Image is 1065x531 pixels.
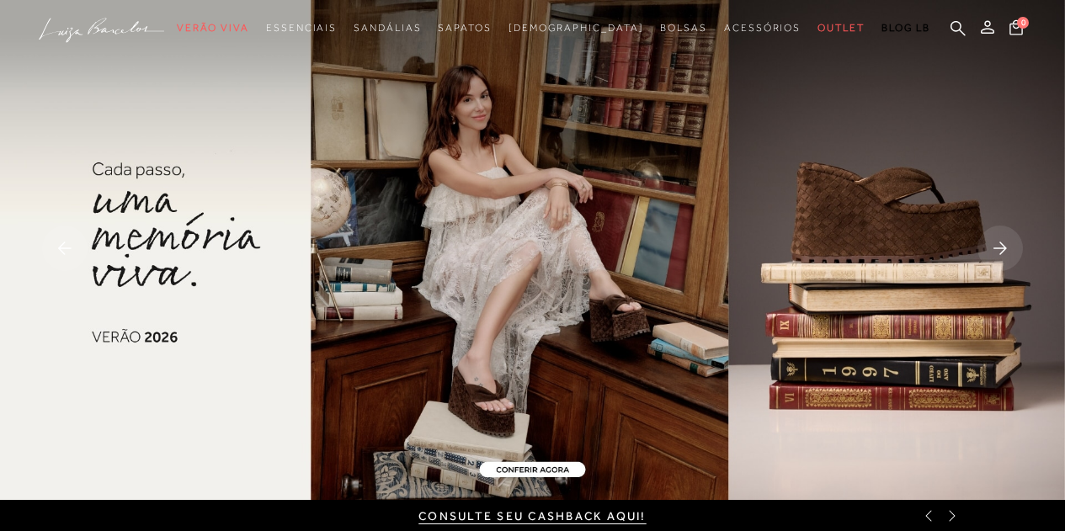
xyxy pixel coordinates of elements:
span: Sandálias [354,22,421,34]
a: BLOG LB [881,13,930,44]
span: Bolsas [660,22,707,34]
button: 0 [1004,19,1028,41]
a: noSubCategoriesText [817,13,865,44]
a: noSubCategoriesText [266,13,337,44]
span: 0 [1017,17,1029,29]
a: noSubCategoriesText [509,13,644,44]
a: CONSULTE SEU CASHBACK AQUI! [418,509,646,523]
a: noSubCategoriesText [438,13,491,44]
a: noSubCategoriesText [724,13,801,44]
span: Outlet [817,22,865,34]
span: Acessórios [724,22,801,34]
span: BLOG LB [881,22,930,34]
span: Sapatos [438,22,491,34]
span: [DEMOGRAPHIC_DATA] [509,22,644,34]
a: noSubCategoriesText [177,13,249,44]
span: Essenciais [266,22,337,34]
span: Verão Viva [177,22,249,34]
a: noSubCategoriesText [354,13,421,44]
a: noSubCategoriesText [660,13,707,44]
